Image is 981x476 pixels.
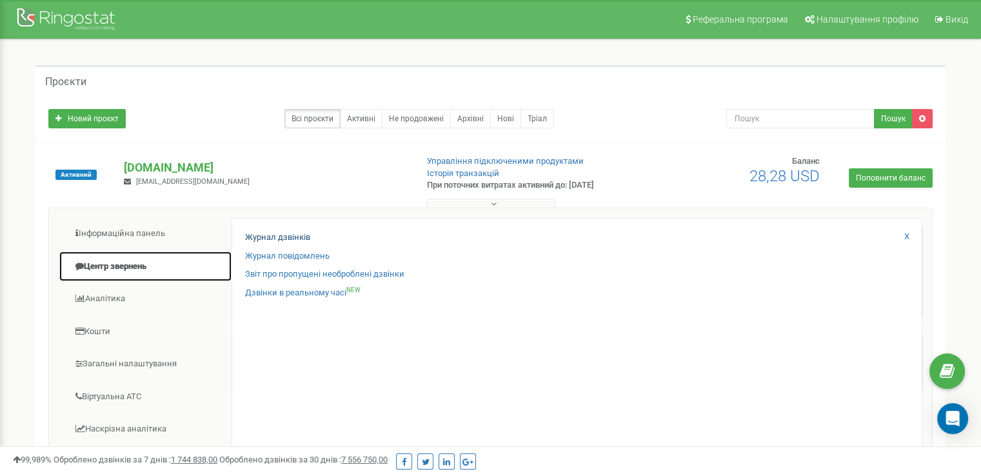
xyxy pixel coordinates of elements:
[904,231,909,243] a: X
[45,76,86,88] h5: Проєкти
[59,316,232,348] a: Кошти
[849,168,933,188] a: Поповнити баланс
[792,156,820,166] span: Баланс
[946,14,968,25] span: Вихід
[874,109,913,128] button: Пошук
[490,109,521,128] a: Нові
[427,179,633,192] p: При поточних витратах активний до: [DATE]
[245,250,330,263] a: Журнал повідомлень
[124,159,406,176] p: [DOMAIN_NAME]
[245,232,310,244] a: Журнал дзвінків
[54,455,217,464] span: Оброблено дзвінків за 7 днів :
[59,283,232,315] a: Аналiтика
[59,348,232,380] a: Загальні налаштування
[245,287,361,299] a: Дзвінки в реальному часіNEW
[59,413,232,445] a: Наскрізна аналітика
[245,268,404,281] a: Звіт про пропущені необроблені дзвінки
[59,218,232,250] a: Інформаційна панель
[284,109,341,128] a: Всі проєкти
[726,109,875,128] input: Пошук
[219,455,388,464] span: Оброблено дзвінків за 30 днів :
[59,381,232,413] a: Віртуальна АТС
[13,455,52,464] span: 99,989%
[340,109,382,128] a: Активні
[427,168,499,178] a: Історія транзакцій
[427,156,584,166] a: Управління підключеними продуктами
[937,403,968,434] div: Open Intercom Messenger
[520,109,554,128] a: Тріал
[346,286,361,293] sup: NEW
[55,170,97,180] span: Активний
[59,251,232,283] a: Центр звернень
[817,14,918,25] span: Налаштування профілю
[341,455,388,464] u: 7 556 750,00
[749,167,820,185] span: 28,28 USD
[136,177,250,186] span: [EMAIL_ADDRESS][DOMAIN_NAME]
[693,14,788,25] span: Реферальна програма
[171,455,217,464] u: 1 744 838,00
[48,109,126,128] a: Новий проєкт
[450,109,491,128] a: Архівні
[382,109,451,128] a: Не продовжені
